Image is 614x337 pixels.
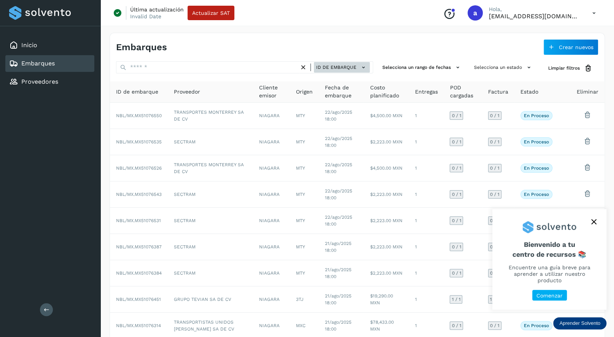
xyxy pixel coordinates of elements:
td: SECTRAM [168,208,253,234]
span: 0 / 1 [452,113,461,118]
td: 1 [409,234,444,260]
span: NBL/MX.MX51076535 [116,139,162,145]
td: TRANSPORTES MONTERREY SA DE CV [168,103,253,129]
p: En proceso [524,323,549,328]
span: NBL/MX.MX51076384 [116,270,162,276]
span: NBL/MX.MX51076387 [116,244,162,250]
td: $2,223.00 MXN [364,260,409,286]
td: NIAGARA [253,129,290,155]
span: NBL/MX.MX51076451 [116,297,161,302]
span: Costo planificado [370,84,402,100]
td: 1 [409,103,444,129]
p: Aprender Solvento [559,320,600,326]
div: Aprender Solvento [553,317,606,329]
span: 0 / 1 [452,218,461,223]
button: Comenzar [532,290,567,301]
p: En proceso [524,165,549,171]
span: POD cargadas [450,84,476,100]
h4: Embarques [116,42,167,53]
span: NBL/MX.MX51076543 [116,192,162,197]
span: Actualizar SAT [192,10,230,16]
td: NIAGARA [253,234,290,260]
span: NBL/MX.MX51076550 [116,113,162,118]
td: NIAGARA [253,208,290,234]
td: NIAGARA [253,286,290,313]
p: Encuentre una guía breve para aprender a utilizar nuestro producto [501,264,597,283]
td: SECTRAM [168,129,253,155]
td: MTY [290,155,319,181]
td: MTY [290,181,319,208]
td: NIAGARA [253,155,290,181]
td: 1 [409,155,444,181]
p: Última actualización [130,6,184,13]
span: 22/ago/2025 18:00 [325,110,352,122]
span: 22/ago/2025 18:00 [325,188,352,200]
span: 22/ago/2025 18:00 [325,215,352,227]
button: Selecciona un estado [471,61,536,74]
span: 0 / 1 [452,192,461,197]
td: $4,500.00 MXN [364,103,409,129]
span: ID de embarque [316,64,356,71]
span: Bienvenido a tu [501,240,597,258]
td: 1 [409,286,444,313]
div: Aprender Solvento [492,209,606,310]
button: Crear nuevos [543,39,598,55]
td: MTY [290,234,319,260]
td: $2,223.00 MXN [364,234,409,260]
span: 0 / 1 [490,323,499,328]
p: Hola, [489,6,580,13]
button: Actualizar SAT [188,6,234,20]
span: 0 / 1 [490,271,499,275]
p: centro de recursos 📚 [501,250,597,259]
td: GRUPO TEVIAN SA DE CV [168,286,253,313]
p: Comenzar [536,292,563,299]
button: ID de embarque [314,62,370,73]
td: MTY [290,260,319,286]
span: Factura [488,88,508,96]
button: Selecciona un rango de fechas [379,61,465,74]
span: 21/ago/2025 18:00 [325,267,352,279]
span: Eliminar [577,88,598,96]
span: ID de embarque [116,88,158,96]
td: $2,223.00 MXN [364,181,409,208]
td: 1 [409,181,444,208]
button: close, [588,216,600,227]
div: Proveedores [5,73,94,90]
a: Embarques [21,60,55,67]
p: En proceso [524,113,549,118]
span: 0 / 1 [490,192,499,197]
span: Proveedor [174,88,200,96]
td: 1 [409,129,444,155]
span: 0 / 1 [452,271,461,275]
span: 21/ago/2025 18:00 [325,293,352,305]
td: $2,223.00 MXN [364,208,409,234]
div: Embarques [5,55,94,72]
span: Origen [296,88,313,96]
td: NIAGARA [253,181,290,208]
span: 0 / 1 [490,218,499,223]
a: Inicio [21,41,37,49]
span: 22/ago/2025 18:00 [325,136,352,148]
span: 1 / 1 [452,297,460,302]
span: 1 / 1 [490,297,499,302]
td: NIAGARA [253,260,290,286]
span: NBL/MX.MX51076531 [116,218,161,223]
span: 0 / 1 [490,166,499,170]
span: Crear nuevos [559,45,593,50]
p: En proceso [524,192,549,197]
span: 21/ago/2025 18:00 [325,320,352,332]
td: $2,223.00 MXN [364,129,409,155]
button: Limpiar filtros [542,61,598,75]
td: SECTRAM [168,234,253,260]
span: NBL/MX.MX51076526 [116,165,162,171]
div: Inicio [5,37,94,54]
span: Limpiar filtros [548,65,580,72]
span: 0 / 1 [452,140,461,144]
span: Fecha de embarque [325,84,358,100]
td: 3TJ [290,286,319,313]
span: 21/ago/2025 18:00 [325,241,352,253]
span: Entregas [415,88,437,96]
span: 22/ago/2025 18:00 [325,162,352,174]
span: 0 / 1 [452,166,461,170]
p: Invalid Date [130,13,161,20]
